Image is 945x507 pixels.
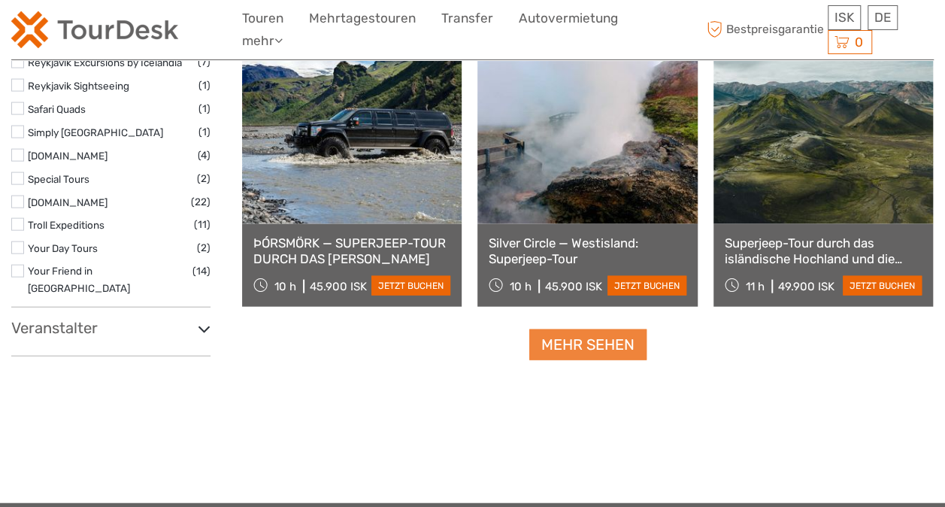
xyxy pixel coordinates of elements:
[198,100,211,117] span: (1)
[834,10,854,25] span: ISK
[194,216,211,233] span: (11)
[529,329,647,360] a: Mehr sehen
[21,26,170,38] p: We're away right now. Please check back later!
[28,103,86,115] a: Safari Quads
[607,276,686,296] a: jetzt buchen
[11,11,178,48] img: 120-15d4194f-c635-41b9-a512-a3cb382bfb57_logo_small.png
[746,280,765,293] span: 11 h
[489,235,686,266] a: Silver Circle — Westisland: Superjeep-Tour
[868,5,898,30] div: DE
[198,53,211,71] span: (7)
[28,173,89,185] a: Special Tours
[371,276,450,296] a: jetzt buchen
[441,8,493,29] a: Transfer
[510,280,532,293] span: 10 h
[309,8,416,29] a: Mehrtagestouren
[11,319,211,337] h3: Veranstalter
[843,276,922,296] a: jetzt buchen
[28,219,104,231] a: Troll Expeditions
[545,280,602,293] div: 45.900 ISK
[253,235,450,266] a: ÞÓRSMÖRK — SUPERJEEP-TOUR DURCH DAS [PERSON_NAME]
[28,80,129,92] a: Reykjavik Sightseeing
[191,193,211,211] span: (22)
[28,56,182,68] a: Reykjavik Excursions by Icelandia
[198,77,211,94] span: (1)
[242,8,283,29] a: Touren
[853,35,865,50] span: 0
[519,8,618,29] a: Autovermietung
[28,265,130,294] a: Your Friend in [GEOGRAPHIC_DATA]
[192,263,211,280] span: (14)
[703,17,824,42] span: Bestpreisgarantie
[725,235,922,266] a: Superjeep-Tour durch das isländische Hochland und die Südküste
[197,170,211,187] span: (2)
[28,126,163,138] a: Simply [GEOGRAPHIC_DATA]
[242,30,283,52] a: mehr
[198,123,211,141] span: (1)
[310,280,367,293] div: 45.900 ISK
[28,150,108,162] a: [DOMAIN_NAME]
[274,280,296,293] span: 10 h
[778,280,834,293] div: 49.900 ISK
[173,23,191,41] button: Open LiveChat chat widget
[198,147,211,164] span: (4)
[28,242,98,254] a: Your Day Tours
[197,239,211,257] span: (2)
[28,196,108,208] a: [DOMAIN_NAME]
